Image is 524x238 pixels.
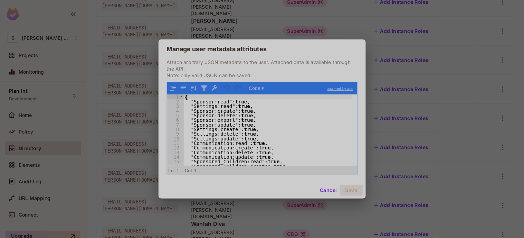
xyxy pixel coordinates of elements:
button: Redo (Ctrl+Shift+Z) [234,84,242,93]
div: 10 [167,136,184,140]
div: 9 [167,131,184,136]
div: 12 [167,145,184,149]
button: Undo last action (Ctrl+Z) [223,84,232,93]
div: 13 [167,150,184,154]
div: 14 [167,154,184,159]
div: 8 [167,127,184,131]
button: Save [340,185,363,196]
div: 16 [167,164,184,168]
div: 2 [167,99,184,103]
div: 11 [167,140,184,145]
span: Col: [185,168,193,173]
span: 1 [177,168,179,173]
button: Sort contents [189,84,198,93]
div: 4 [167,108,184,113]
span: Ln: [169,168,175,173]
div: 6 [167,117,184,122]
div: 15 [167,159,184,163]
div: 1 [167,94,184,99]
button: Repair JSON: fix quotes and escape characters, remove comments and JSONP notation, turn JavaScrip... [210,84,219,93]
div: 3 [167,103,184,108]
div: 5 [167,113,184,117]
span: 1 [194,168,197,173]
button: Format JSON data, with proper indentation and line feeds (Ctrl+I) [169,84,178,93]
a: powered by ace [323,82,357,95]
button: Cancel [317,185,340,196]
button: Code ▾ [247,84,267,93]
p: Attach arbitrary JSON metadata to the user. Attached data is available through the API. Note: onl... [167,59,358,79]
div: 7 [167,122,184,127]
h2: Manage user metadata attributes [159,39,366,59]
button: Compact JSON data, remove all whitespaces (Ctrl+Shift+I) [179,84,188,93]
button: Filter, sort, or transform contents [200,84,209,93]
